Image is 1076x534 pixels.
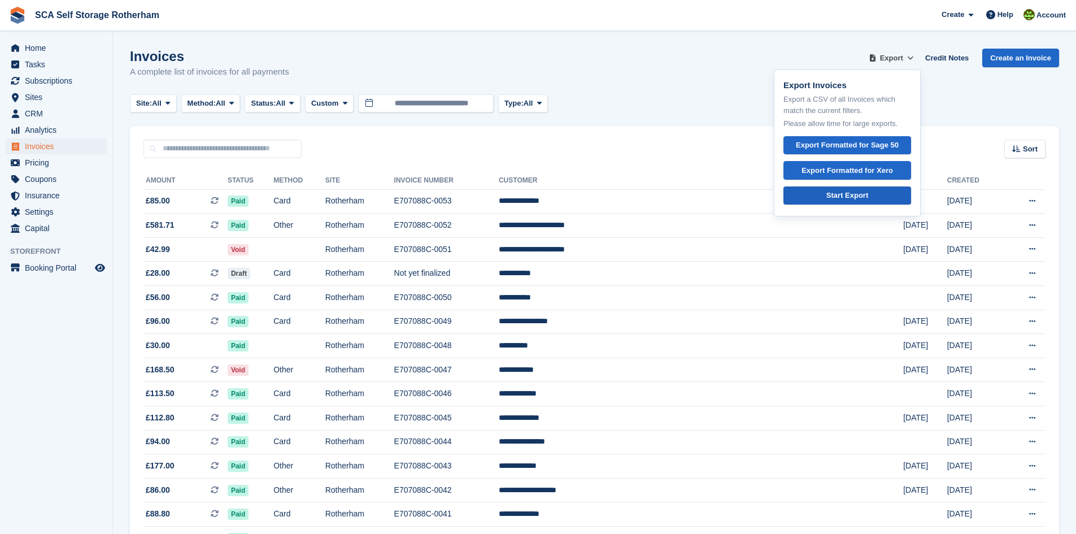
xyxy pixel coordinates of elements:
span: Create [942,9,964,20]
span: Paid [228,292,249,303]
td: Card [273,502,325,527]
td: Rotherham [325,237,394,262]
td: E707088C-0043 [394,454,499,479]
span: All [524,98,533,109]
span: Void [228,244,249,255]
span: £85.00 [146,195,170,207]
h1: Invoices [130,49,289,64]
td: Card [273,406,325,431]
a: Preview store [93,261,107,275]
td: [DATE] [947,358,1004,382]
span: Settings [25,204,93,220]
span: Booking Portal [25,260,93,276]
span: Storefront [10,246,112,257]
button: Method: All [181,94,241,113]
td: [DATE] [947,214,1004,238]
th: Site [325,172,394,190]
td: [DATE] [947,334,1004,358]
span: Help [997,9,1013,20]
button: Type: All [498,94,548,113]
td: Rotherham [325,286,394,310]
span: Analytics [25,122,93,138]
p: Export a CSV of all Invoices which match the current filters. [783,94,911,116]
td: E707088C-0048 [394,334,499,358]
span: Paid [228,196,249,207]
a: menu [6,220,107,236]
button: Site: All [130,94,177,113]
td: [DATE] [947,382,1004,406]
td: E707088C-0041 [394,502,499,527]
a: menu [6,138,107,154]
td: Card [273,430,325,454]
span: Paid [228,461,249,472]
td: Rotherham [325,382,394,406]
img: stora-icon-8386f47178a22dfd0bd8f6a31ec36ba5ce8667c1dd55bd0f319d3a0aa187defe.svg [9,7,26,24]
th: Due [903,172,947,190]
span: Export [880,53,903,64]
a: menu [6,73,107,89]
a: Create an Invoice [982,49,1059,67]
td: E707088C-0051 [394,237,499,262]
a: menu [6,106,107,121]
th: Customer [499,172,903,190]
span: Paid [228,509,249,520]
td: [DATE] [903,334,947,358]
span: Home [25,40,93,56]
span: Paid [228,413,249,424]
a: menu [6,57,107,72]
button: Export [866,49,916,67]
td: Card [273,189,325,214]
span: Void [228,364,249,376]
td: E707088C-0049 [394,310,499,334]
td: E707088C-0045 [394,406,499,431]
td: [DATE] [947,310,1004,334]
td: Rotherham [325,310,394,334]
span: Paid [228,220,249,231]
span: £94.00 [146,436,170,448]
button: Status: All [245,94,300,113]
td: E707088C-0044 [394,430,499,454]
td: E707088C-0053 [394,189,499,214]
span: Subscriptions [25,73,93,89]
td: E707088C-0046 [394,382,499,406]
td: Card [273,310,325,334]
p: A complete list of invoices for all payments [130,66,289,79]
td: Rotherham [325,214,394,238]
td: Other [273,358,325,382]
td: [DATE] [947,189,1004,214]
td: [DATE] [903,214,947,238]
td: [DATE] [903,358,947,382]
td: [DATE] [903,454,947,479]
span: £86.00 [146,484,170,496]
td: Other [273,478,325,502]
span: Paid [228,436,249,448]
span: Custom [311,98,338,109]
span: £28.00 [146,267,170,279]
span: £113.50 [146,388,175,400]
td: Rotherham [325,358,394,382]
p: Please allow time for large exports. [783,118,911,129]
span: Sites [25,89,93,105]
span: £112.80 [146,412,175,424]
td: [DATE] [947,406,1004,431]
td: Rotherham [325,454,394,479]
td: [DATE] [947,502,1004,527]
span: £88.80 [146,508,170,520]
span: CRM [25,106,93,121]
span: Sort [1023,144,1038,155]
div: Export Formatted for Xero [801,165,893,176]
span: Paid [228,340,249,351]
span: Tasks [25,57,93,72]
button: Custom [305,94,354,113]
span: £96.00 [146,315,170,327]
span: Paid [228,316,249,327]
td: Card [273,286,325,310]
td: E707088C-0052 [394,214,499,238]
span: £177.00 [146,460,175,472]
span: Account [1036,10,1066,21]
span: £581.71 [146,219,175,231]
span: All [216,98,225,109]
span: Insurance [25,188,93,203]
span: Capital [25,220,93,236]
span: Coupons [25,171,93,187]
